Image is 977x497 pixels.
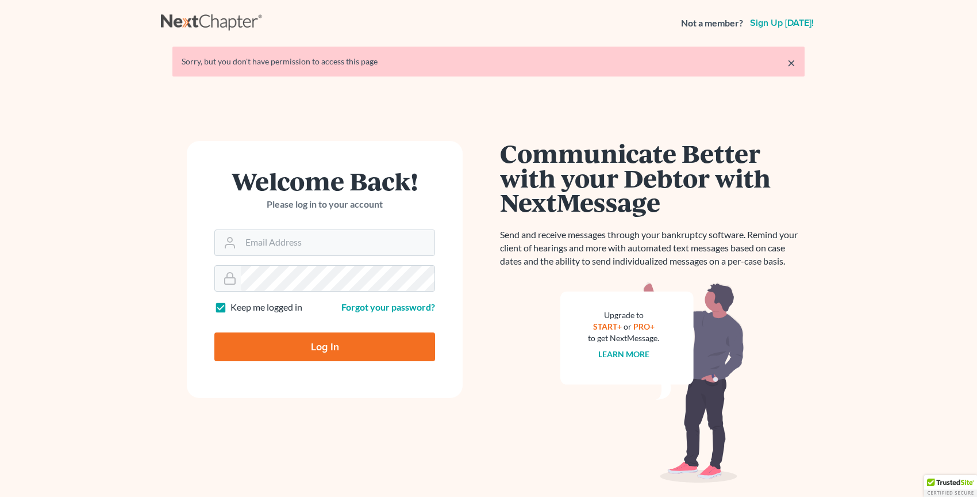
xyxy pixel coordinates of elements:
div: Upgrade to [588,309,659,321]
input: Email Address [241,230,434,255]
h1: Welcome Back! [214,169,435,193]
a: Learn more [598,349,649,359]
div: Sorry, but you don't have permission to access this page [182,56,795,67]
input: Log In [214,332,435,361]
h1: Communicate Better with your Debtor with NextMessage [500,141,805,215]
a: PRO+ [633,322,655,331]
p: Send and receive messages through your bankruptcy software. Remind your client of hearings and mo... [500,228,805,268]
img: nextmessage_bg-59042aed3d76b12b5cd301f8e5b87938c9018125f34e5fa2b7a6b67550977c72.svg [560,282,744,483]
a: Sign up [DATE]! [748,18,816,28]
a: × [787,56,795,70]
a: START+ [593,322,622,331]
label: Keep me logged in [230,301,302,314]
p: Please log in to your account [214,198,435,211]
span: or [624,322,632,331]
div: TrustedSite Certified [924,475,977,497]
strong: Not a member? [681,17,743,30]
a: Forgot your password? [341,301,435,312]
div: to get NextMessage. [588,332,659,344]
